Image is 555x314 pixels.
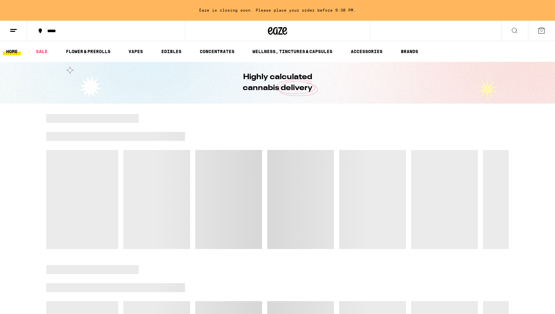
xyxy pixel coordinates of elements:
a: VAPES [125,48,146,55]
a: SALE [33,48,51,55]
a: BRANDS [398,48,421,55]
a: ACCESSORIES [348,48,386,55]
a: WELLNESS, TINCTURES & CAPSULES [249,48,336,55]
a: HOME [3,48,21,55]
h1: Highly calculated cannabis delivery [225,72,330,94]
a: CONCENTRATES [197,48,238,55]
a: EDIBLES [158,48,185,55]
a: FLOWER & PREROLLS [63,48,114,55]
